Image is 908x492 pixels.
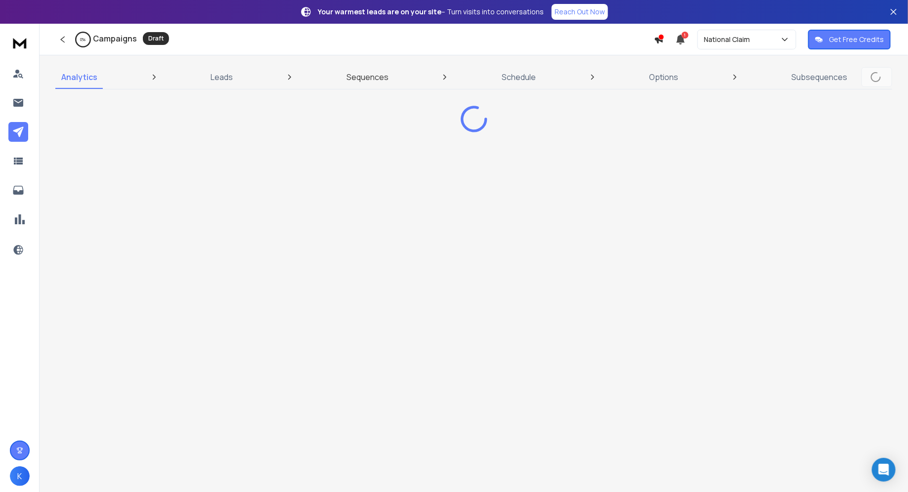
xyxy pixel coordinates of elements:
p: Analytics [61,71,97,83]
strong: Your warmest leads are on your site [318,7,441,16]
a: Reach Out Now [552,4,608,20]
p: Subsequences [792,71,848,83]
a: Schedule [496,65,542,89]
span: 1 [682,32,689,39]
p: Leads [211,71,233,83]
button: K [10,466,30,486]
button: Get Free Credits [808,30,891,49]
p: Sequences [346,71,389,83]
p: – Turn visits into conversations [318,7,544,17]
h1: Campaigns [93,33,137,44]
div: Draft [143,32,169,45]
p: Get Free Credits [829,35,884,44]
a: Subsequences [786,65,854,89]
p: Schedule [502,71,536,83]
p: Options [649,71,679,83]
p: Reach Out Now [555,7,605,17]
div: Open Intercom Messenger [872,458,896,482]
p: 0 % [81,37,86,42]
p: National Claim [704,35,754,44]
a: Options [644,65,685,89]
a: Analytics [55,65,103,89]
img: logo [10,34,30,52]
a: Leads [205,65,239,89]
a: Sequences [341,65,394,89]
